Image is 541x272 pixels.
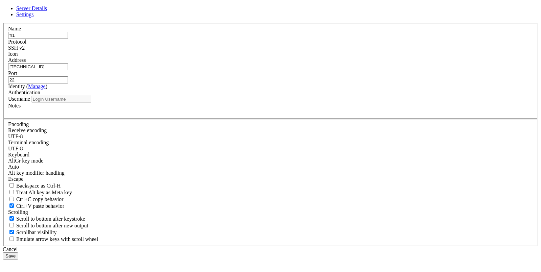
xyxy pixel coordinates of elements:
label: Protocol [8,39,26,45]
span: Escape [8,176,23,182]
span: UTF-8 [8,146,23,151]
div: Escape [8,176,533,182]
span: SSH v2 [8,45,25,51]
input: Backspace as Ctrl-H [9,183,14,188]
input: Port Number [8,76,68,83]
a: Manage [28,83,46,89]
label: Address [8,57,26,63]
span: Ctrl+C copy behavior [16,196,64,202]
label: Authentication [8,90,40,95]
div: SSH v2 [8,45,533,51]
div: Cancel [3,246,538,252]
div: Auto [8,164,533,170]
div: UTF-8 [8,133,533,140]
input: Ctrl+C copy behavior [9,197,14,201]
label: The default terminal encoding. ISO-2022 enables character map translations (like graphics maps). ... [8,140,49,145]
label: Ctrl+V pastes if true, sends ^V to host if false. Ctrl+Shift+V sends ^V to host if true, pastes i... [8,203,64,209]
span: UTF-8 [8,133,23,139]
span: ( ) [26,83,47,89]
span: Ctrl+V paste behavior [16,203,64,209]
label: Notes [8,103,21,108]
a: Settings [16,11,34,17]
label: Whether the Alt key acts as a Meta key or as a distinct Alt key. [8,190,72,195]
span: Auto [8,164,19,170]
label: Identity [8,83,47,89]
span: Scroll to bottom after keystroke [16,216,85,222]
label: Icon [8,51,18,57]
span: Backspace as Ctrl-H [16,183,61,189]
label: Whether to scroll to the bottom on any keystroke. [8,216,85,222]
span: Treat Alt key as Meta key [16,190,72,195]
label: If true, the backspace should send BS ('\x08', aka ^H). Otherwise the backspace key should send '... [8,183,61,189]
label: Keyboard [8,152,29,157]
span: Emulate arrow keys with scroll wheel [16,236,98,242]
a: Server Details [16,5,47,11]
input: Server Name [8,32,68,39]
label: Encoding [8,121,29,127]
span: Scroll to bottom after new output [16,223,88,228]
label: Set the expected encoding for data received from the host. If the encodings do not match, visual ... [8,127,47,133]
label: Port [8,70,17,76]
input: Scrollbar visibility [9,230,14,234]
input: Ctrl+V paste behavior [9,203,14,208]
label: Set the expected encoding for data received from the host. If the encodings do not match, visual ... [8,158,43,164]
input: Treat Alt key as Meta key [9,190,14,194]
label: When using the alternative screen buffer, and DECCKM (Application Cursor Keys) is active, mouse w... [8,236,98,242]
input: Host Name or IP [8,63,68,70]
input: Emulate arrow keys with scroll wheel [9,237,14,241]
button: Save [3,252,18,259]
input: Scroll to bottom after keystroke [9,216,14,221]
input: Login Username [31,96,91,103]
input: Scroll to bottom after new output [9,223,14,227]
label: The vertical scrollbar mode. [8,229,57,235]
label: Ctrl-C copies if true, send ^C to host if false. Ctrl-Shift-C sends ^C to host if true, copies if... [8,196,64,202]
label: Name [8,26,21,31]
label: Controls how the Alt key is handled. Escape: Send an ESC prefix. 8-Bit: Add 128 to the typed char... [8,170,65,176]
label: Username [8,96,30,102]
div: UTF-8 [8,146,533,152]
label: Scrolling [8,209,28,215]
label: Scroll to bottom after new output. [8,223,88,228]
span: Scrollbar visibility [16,229,57,235]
